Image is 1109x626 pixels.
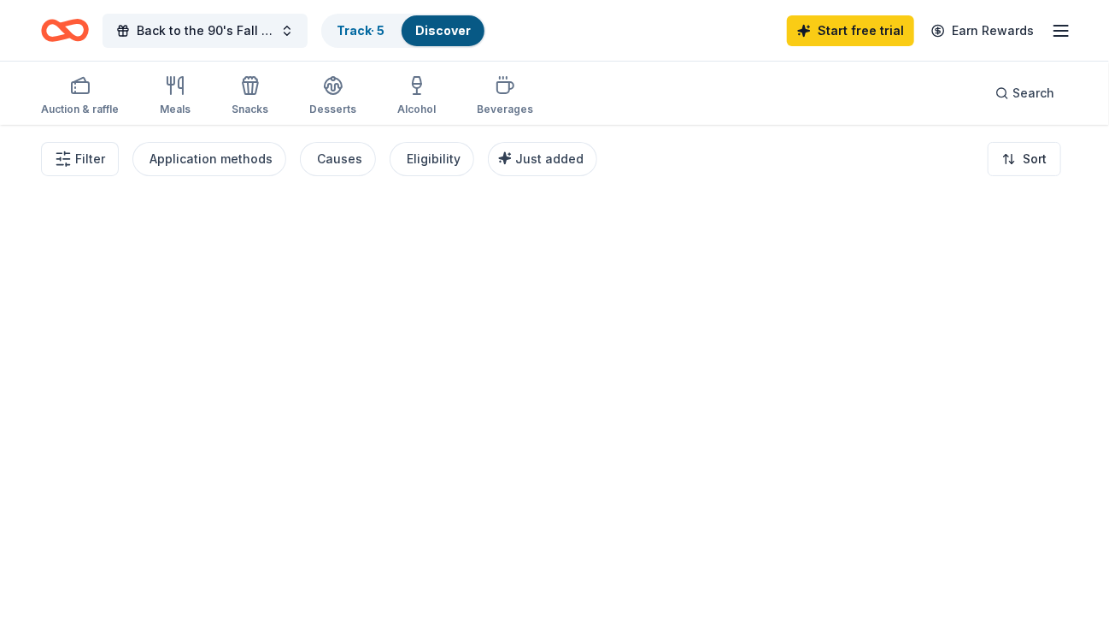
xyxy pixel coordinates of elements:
a: Track· 5 [337,23,384,38]
div: Causes [317,149,362,169]
button: Alcohol [397,68,436,125]
button: Application methods [132,142,286,176]
button: Causes [300,142,376,176]
button: Sort [988,142,1061,176]
span: Sort [1023,149,1047,169]
a: Earn Rewards [921,15,1044,46]
a: Home [41,10,89,50]
a: Start free trial [787,15,914,46]
button: Filter [41,142,119,176]
div: Eligibility [407,149,461,169]
div: Snacks [232,103,268,116]
button: Track· 5Discover [321,14,486,48]
div: Auction & raffle [41,103,119,116]
span: Search [1012,83,1054,103]
button: Desserts [309,68,356,125]
button: Beverages [477,68,533,125]
button: Meals [160,68,191,125]
div: Alcohol [397,103,436,116]
button: Back to the 90's Fall Festival [103,14,308,48]
span: Back to the 90's Fall Festival [137,21,273,41]
button: Search [982,76,1068,110]
div: Beverages [477,103,533,116]
div: Meals [160,103,191,116]
div: Application methods [150,149,273,169]
span: Filter [75,149,105,169]
button: Just added [488,142,597,176]
button: Auction & raffle [41,68,119,125]
a: Discover [415,23,471,38]
span: Just added [515,151,584,166]
div: Desserts [309,103,356,116]
button: Eligibility [390,142,474,176]
button: Snacks [232,68,268,125]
